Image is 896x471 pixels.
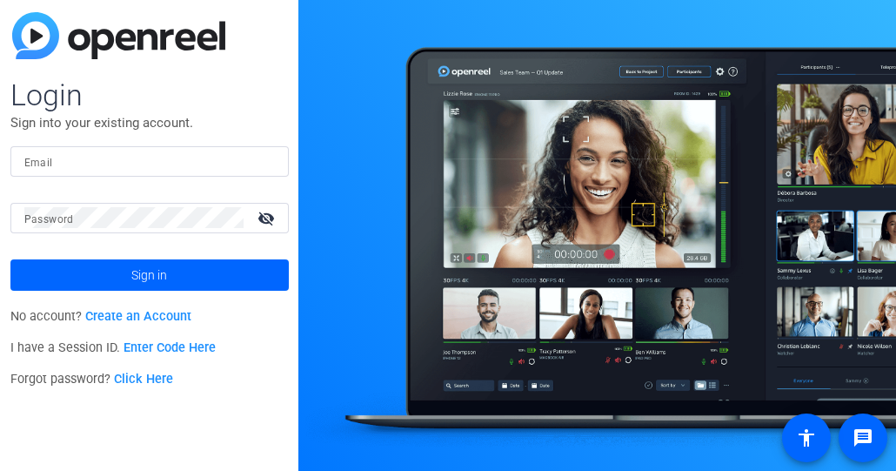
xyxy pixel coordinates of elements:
mat-icon: accessibility [796,427,817,448]
mat-icon: message [853,427,873,448]
input: Enter Email Address [24,151,275,172]
span: Forgot password? [10,372,174,387]
img: blue-gradient.svg [12,12,225,59]
a: Create an Account [85,309,191,324]
span: No account? [10,309,192,324]
mat-label: Password [24,213,74,225]
span: Sign in [131,253,167,297]
mat-icon: visibility_off [247,205,289,231]
span: I have a Session ID. [10,340,217,355]
span: Login [10,77,289,113]
p: Sign into your existing account. [10,113,289,132]
a: Enter Code Here [124,340,216,355]
a: Click Here [114,372,173,387]
button: Sign in [10,259,289,291]
mat-label: Email [24,157,53,169]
